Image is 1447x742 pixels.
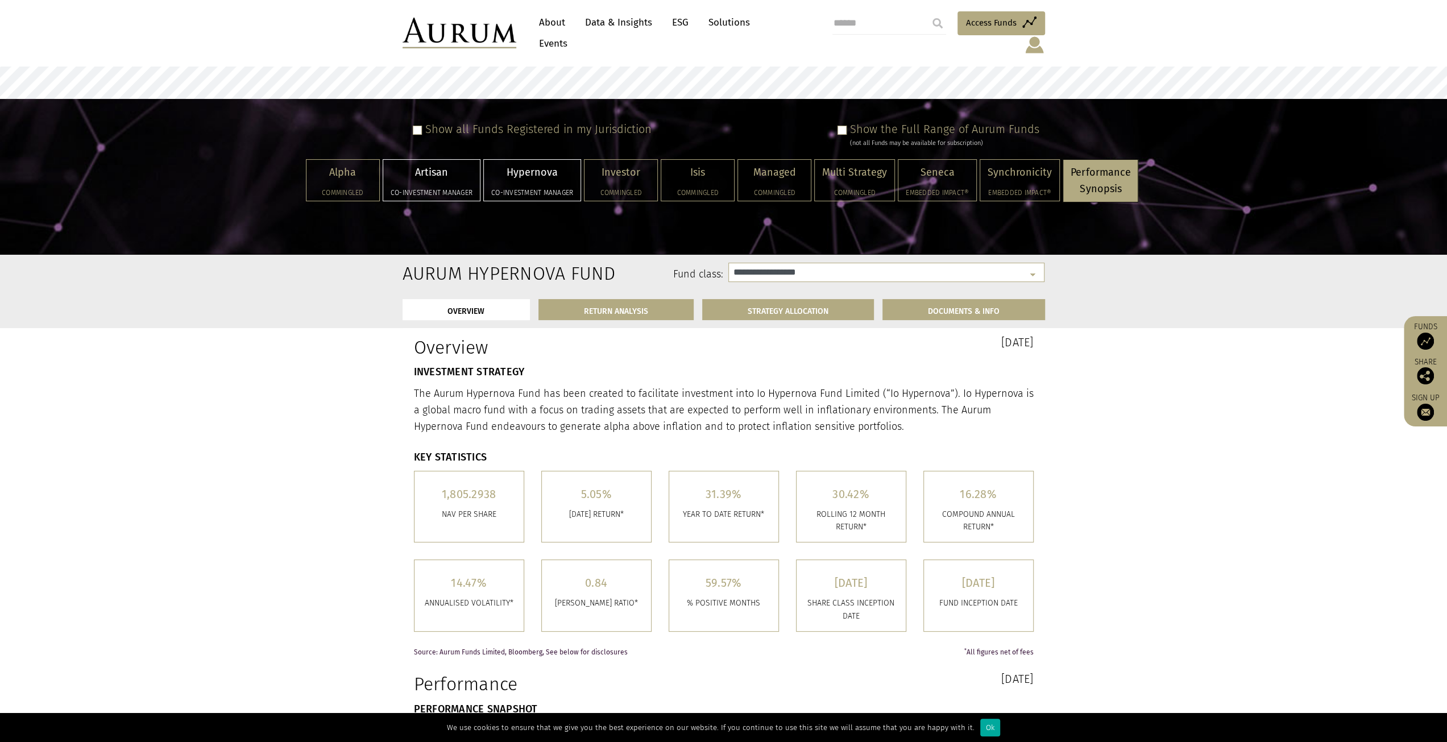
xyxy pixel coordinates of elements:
p: YEAR TO DATE RETURN* [678,508,770,521]
label: Show all Funds Registered in my Jurisdiction [425,122,652,136]
span: Access Funds [966,16,1017,30]
h5: [DATE] [932,577,1025,588]
img: Share this post [1417,367,1434,384]
div: Ok [980,719,1000,736]
img: Aurum [403,18,516,48]
h5: Commingled [822,189,887,196]
p: Nav per share [423,508,515,521]
p: Performance Synopsis [1071,164,1130,197]
p: Seneca [906,164,969,181]
h5: 16.28% [932,488,1025,500]
p: Isis [669,164,727,181]
label: Show the Full Range of Aurum Funds [850,122,1039,136]
p: The Aurum Hypernova Fund has been created to facilitate investment into Io Hypernova Fund Limited... [414,385,1034,434]
h5: Co-investment Manager [391,189,472,196]
div: Share [1409,358,1441,384]
h5: Commingled [745,189,803,196]
a: Events [533,33,567,54]
p: ANNUALISED VOLATILITY* [423,597,515,610]
label: Fund class: [512,267,723,282]
h5: 31.39% [678,488,770,500]
h1: Performance [414,673,715,695]
h5: Commingled [669,189,727,196]
p: Multi Strategy [822,164,887,181]
p: FUND INCEPTION DATE [932,597,1025,610]
p: SHARE CLASS INCEPTION DATE [805,597,897,623]
strong: PERFORMANCE SNAPSHOT [414,703,538,715]
p: Managed [745,164,803,181]
p: Investor [592,164,650,181]
img: account-icon.svg [1024,35,1045,55]
p: Artisan [391,164,472,181]
h5: Commingled [314,189,372,196]
strong: KEY STATISTICS [414,451,487,463]
input: Submit [926,12,949,35]
a: Data & Insights [579,12,658,33]
a: STRATEGY ALLOCATION [702,299,874,320]
h5: Co-investment Manager [491,189,573,196]
span: Source: Aurum Funds Limited, Bloomberg, See below for disclosures [414,649,628,656]
h1: Overview [414,337,715,358]
a: DOCUMENTS & INFO [882,299,1045,320]
a: ESG [666,12,694,33]
p: Hypernova [491,164,573,181]
a: Access Funds [957,11,1045,35]
a: RETURN ANALYSIS [538,299,694,320]
div: (not all Funds may be available for subscription) [850,138,1039,148]
h3: [DATE] [732,337,1034,348]
img: Sign up to our newsletter [1417,404,1434,421]
p: [PERSON_NAME] RATIO* [550,597,642,610]
span: All figures net of fees [964,649,1034,656]
h5: Embedded Impact® [988,189,1052,196]
a: Funds [1409,322,1441,350]
strong: INVESTMENT STRATEGY [414,366,525,378]
a: Sign up [1409,393,1441,421]
img: Access Funds [1417,333,1434,350]
h5: 1,805.2938 [423,488,515,500]
h5: 30.42% [805,488,897,500]
h2: Aurum Hypernova Fund [403,263,495,284]
h5: Commingled [592,189,650,196]
p: Alpha [314,164,372,181]
h5: 14.47% [423,577,515,588]
h3: [DATE] [732,673,1034,685]
p: [DATE] RETURN* [550,508,642,521]
a: Solutions [703,12,756,33]
h5: 5.05% [550,488,642,500]
h5: 0.84 [550,577,642,588]
p: Synchronicity [988,164,1052,181]
h5: Embedded Impact® [906,189,969,196]
h5: [DATE] [805,577,897,588]
a: About [533,12,571,33]
p: COMPOUND ANNUAL RETURN* [932,508,1025,534]
p: ROLLING 12 MONTH RETURN* [805,508,897,534]
h5: 59.57% [678,577,770,588]
p: % POSITIVE MONTHS [678,597,770,610]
